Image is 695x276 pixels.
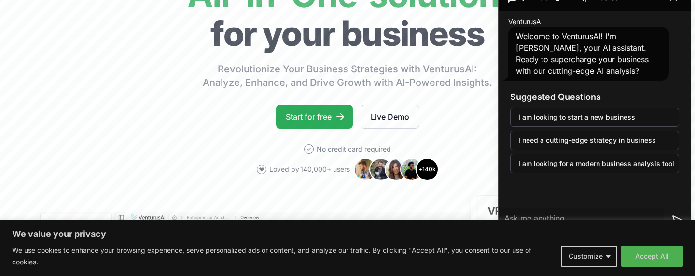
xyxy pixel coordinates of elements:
[561,246,617,267] button: Customize
[276,105,353,129] a: Start for free
[354,158,377,181] img: Avatar 1
[510,90,679,104] h3: Suggested Questions
[510,108,679,127] button: I am looking to start a new business
[516,31,649,76] span: Welcome to VenturusAI! I'm [PERSON_NAME], your AI assistant. Ready to supercharge your business w...
[510,154,679,173] button: I am looking for a modern business analysis tool
[400,158,423,181] img: Avatar 4
[385,158,408,181] img: Avatar 3
[361,105,419,129] a: Live Demo
[621,246,683,267] button: Accept All
[12,245,554,268] p: We use cookies to enhance your browsing experience, serve personalized ads or content, and analyz...
[510,131,679,150] button: I need a cutting-edge strategy in business
[12,228,683,240] p: We value your privacy
[369,158,392,181] img: Avatar 2
[508,17,543,27] span: VenturusAI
